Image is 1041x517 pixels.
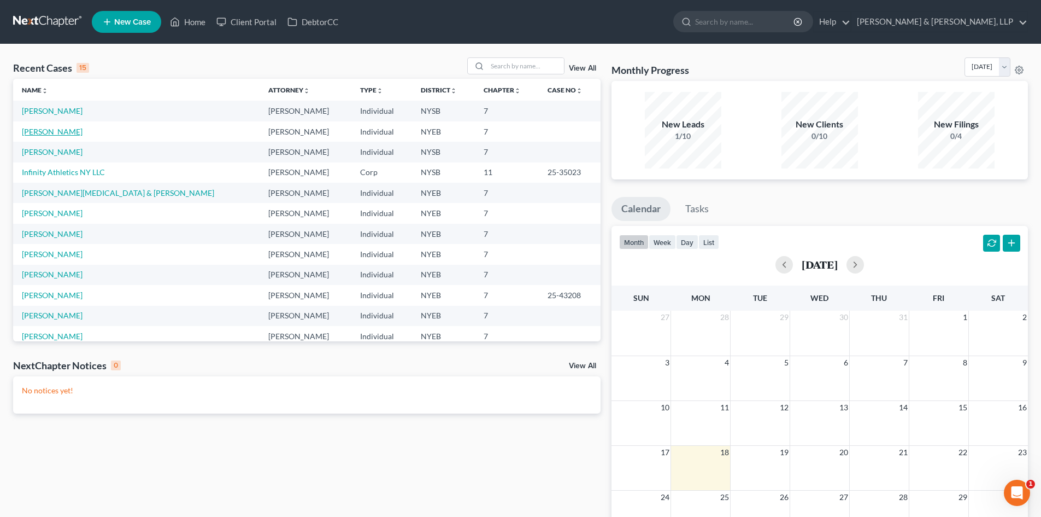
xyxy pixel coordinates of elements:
[22,229,83,239] a: [PERSON_NAME]
[351,224,411,244] td: Individual
[412,121,475,142] td: NYEB
[871,293,887,303] span: Thu
[268,86,310,94] a: Attorneyunfold_more
[22,270,83,279] a: [PERSON_NAME]
[22,208,83,218] a: [PERSON_NAME]
[649,235,676,249] button: week
[475,121,539,142] td: 7
[660,401,671,414] span: 10
[843,356,849,369] span: 6
[814,12,850,32] a: Help
[351,101,411,121] td: Individual
[660,446,671,459] span: 17
[260,244,351,264] td: [PERSON_NAME]
[412,203,475,223] td: NYEB
[918,131,995,142] div: 0/4
[450,88,457,94] i: unfold_more
[933,293,944,303] span: Fri
[539,162,601,183] td: 25-35023
[260,142,351,162] td: [PERSON_NAME]
[475,306,539,326] td: 7
[22,385,592,396] p: No notices yet!
[475,224,539,244] td: 7
[645,131,721,142] div: 1/10
[675,197,719,221] a: Tasks
[660,491,671,504] span: 24
[475,183,539,203] td: 7
[633,293,649,303] span: Sun
[22,311,83,320] a: [PERSON_NAME]
[22,188,214,197] a: [PERSON_NAME][MEDICAL_DATA] & [PERSON_NAME]
[719,311,730,324] span: 28
[351,285,411,305] td: Individual
[475,326,539,346] td: 7
[475,203,539,223] td: 7
[779,401,790,414] span: 12
[260,121,351,142] td: [PERSON_NAME]
[13,61,89,74] div: Recent Cases
[164,12,211,32] a: Home
[698,235,719,249] button: list
[351,183,411,203] td: Individual
[838,446,849,459] span: 20
[569,65,596,72] a: View All
[660,311,671,324] span: 27
[114,18,151,26] span: New Case
[1026,480,1035,489] span: 1
[475,265,539,285] td: 7
[962,356,968,369] span: 8
[475,244,539,264] td: 7
[1004,480,1030,506] iframe: Intercom live chat
[412,265,475,285] td: NYEB
[991,293,1005,303] span: Sat
[351,121,411,142] td: Individual
[351,326,411,346] td: Individual
[1017,401,1028,414] span: 16
[303,88,310,94] i: unfold_more
[779,311,790,324] span: 29
[22,167,105,177] a: Infinity Athletics NY LLC
[802,259,838,270] h2: [DATE]
[260,326,351,346] td: [PERSON_NAME]
[412,244,475,264] td: NYEB
[260,162,351,183] td: [PERSON_NAME]
[412,101,475,121] td: NYSB
[957,491,968,504] span: 29
[724,356,730,369] span: 4
[1021,356,1028,369] span: 9
[351,203,411,223] td: Individual
[260,265,351,285] td: [PERSON_NAME]
[475,162,539,183] td: 11
[22,291,83,300] a: [PERSON_NAME]
[351,142,411,162] td: Individual
[838,311,849,324] span: 30
[645,118,721,131] div: New Leads
[421,86,457,94] a: Districtunfold_more
[691,293,710,303] span: Mon
[783,356,790,369] span: 5
[260,224,351,244] td: [PERSON_NAME]
[351,306,411,326] td: Individual
[611,63,689,77] h3: Monthly Progress
[22,127,83,136] a: [PERSON_NAME]
[719,446,730,459] span: 18
[77,63,89,73] div: 15
[360,86,383,94] a: Typeunfold_more
[781,131,858,142] div: 0/10
[42,88,48,94] i: unfold_more
[611,197,671,221] a: Calendar
[260,183,351,203] td: [PERSON_NAME]
[22,332,83,341] a: [PERSON_NAME]
[260,285,351,305] td: [PERSON_NAME]
[475,142,539,162] td: 7
[412,285,475,305] td: NYEB
[898,446,909,459] span: 21
[576,88,583,94] i: unfold_more
[260,101,351,121] td: [PERSON_NAME]
[412,183,475,203] td: NYEB
[1021,311,1028,324] span: 2
[412,326,475,346] td: NYEB
[962,311,968,324] span: 1
[719,401,730,414] span: 11
[282,12,344,32] a: DebtorCC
